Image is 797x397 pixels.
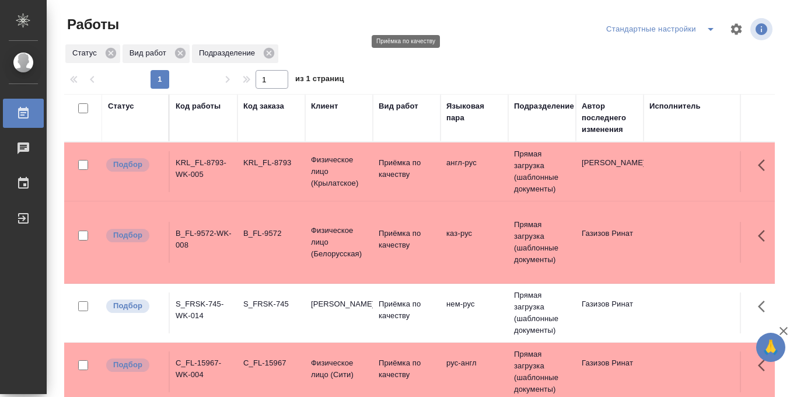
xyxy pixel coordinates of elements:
[192,44,278,63] div: Подразделение
[576,151,644,192] td: [PERSON_NAME]
[311,357,367,381] p: Физическое лицо (Сити)
[750,18,775,40] span: Посмотреть информацию
[105,157,163,173] div: Можно подбирать исполнителей
[243,298,299,310] div: S_FRSK-745
[379,298,435,322] p: Приёмка по качеству
[603,20,722,39] div: split button
[441,351,508,392] td: рус-англ
[295,72,344,89] span: из 1 страниц
[441,222,508,263] td: каз-рус
[441,151,508,192] td: англ-рус
[508,142,576,201] td: Прямая загрузка (шаблонные документы)
[722,15,750,43] span: Настроить таблицу
[311,225,367,260] p: Физическое лицо (Белорусская)
[105,298,163,314] div: Можно подбирать исполнителей
[65,44,120,63] div: Статус
[508,213,576,271] td: Прямая загрузка (шаблонные документы)
[441,292,508,333] td: нем-рус
[751,222,779,250] button: Здесь прячутся важные кнопки
[311,154,367,189] p: Физическое лицо (Крылатское)
[243,357,299,369] div: C_FL-15967
[582,100,638,135] div: Автор последнего изменения
[751,292,779,321] button: Здесь прячутся важные кнопки
[751,351,779,379] button: Здесь прячутся важные кнопки
[576,222,644,263] td: Газизов Ринат
[72,47,101,59] p: Статус
[130,47,170,59] p: Вид работ
[379,157,435,180] p: Приёмка по качеству
[761,335,781,360] span: 🙏
[649,100,701,112] div: Исполнитель
[170,151,237,192] td: KRL_FL-8793-WK-005
[379,357,435,381] p: Приёмка по качеству
[243,157,299,169] div: KRL_FL-8793
[113,359,142,371] p: Подбор
[113,159,142,170] p: Подбор
[576,351,644,392] td: Газизов Ринат
[170,292,237,333] td: S_FRSK-745-WK-014
[108,100,134,112] div: Статус
[123,44,190,63] div: Вид работ
[176,100,221,112] div: Код работы
[379,100,418,112] div: Вид работ
[199,47,259,59] p: Подразделение
[113,229,142,241] p: Подбор
[170,351,237,392] td: C_FL-15967-WK-004
[311,100,338,112] div: Клиент
[514,100,574,112] div: Подразделение
[113,300,142,312] p: Подбор
[170,222,237,263] td: B_FL-9572-WK-008
[756,333,785,362] button: 🙏
[243,100,284,112] div: Код заказа
[446,100,502,124] div: Языковая пара
[64,15,119,34] span: Работы
[105,228,163,243] div: Можно подбирать исполнителей
[751,151,779,179] button: Здесь прячутся важные кнопки
[576,292,644,333] td: Газизов Ринат
[508,284,576,342] td: Прямая загрузка (шаблонные документы)
[379,228,435,251] p: Приёмка по качеству
[243,228,299,239] div: B_FL-9572
[105,357,163,373] div: Можно подбирать исполнителей
[311,298,367,310] p: [PERSON_NAME]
